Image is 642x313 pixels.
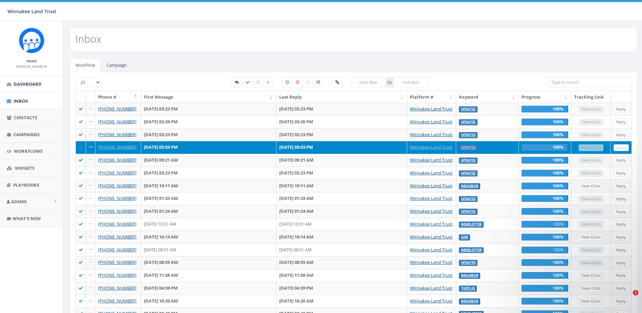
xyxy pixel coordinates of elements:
[410,272,452,278] a: Winnakee Land Trust
[410,106,452,112] a: Winnakee Land Trust
[461,260,475,265] a: Updates
[98,221,136,227] a: [PHONE_NUMBER]
[410,144,452,150] a: Winnakee Land Trust
[141,91,276,103] th: First Message: activate to sort column ascending
[253,77,264,87] label: Expired
[13,182,39,188] span: Playbooks
[410,259,452,265] a: Winnakee Land Trust
[410,298,452,304] a: Winnakee Land Trust
[282,77,293,87] label: Positive
[15,165,35,171] span: Widgets
[410,221,452,227] a: Winnakee Land Trust
[461,273,478,278] a: Neighbor
[410,208,452,214] a: Winnakee Land Trust
[614,106,629,113] a: Reply
[614,131,629,139] a: Reply
[242,77,253,87] label: Completed
[276,295,407,308] td: [DATE] 10:20 AM
[276,244,407,256] td: [DATE] 08:51 AM
[548,77,632,87] input: Type to search
[461,107,475,111] a: Updates
[14,131,40,138] span: Campaigns
[98,285,136,291] a: [PHONE_NUMBER]
[410,285,452,291] a: Winnakee Land Trust
[410,234,452,240] a: Winnakee Land Trust
[522,247,568,253] div: 100%
[7,8,57,15] span: Winnakee Land Trust
[461,222,482,227] a: Newsletter
[461,196,475,201] a: Updates
[16,64,47,69] small: [PERSON_NAME]
[141,244,276,256] td: [DATE] 08:51 AM
[410,131,452,138] a: Winnakee Land Trust
[98,119,136,125] a: [PHONE_NUMBER]
[16,63,47,69] a: [PERSON_NAME]
[231,77,243,87] label: Started
[410,157,452,163] a: Winnakee Land Trust
[141,231,276,244] td: [DATE] 10:14 AM
[276,180,407,192] td: [DATE] 10:11 AM
[614,183,629,190] a: Reply
[276,205,407,218] td: [DATE] 01:24 AM
[461,133,475,137] a: Updates
[614,247,629,254] a: Reply
[410,195,452,201] a: Winnakee Land Trust
[98,157,136,163] a: [PHONE_NUMBER]
[522,208,568,215] div: 100%
[522,157,568,164] div: 100%
[276,91,407,103] th: Last Reply: activate to sort column ascending
[98,234,136,240] a: [PHONE_NUMBER]
[276,167,407,180] td: [DATE] 03:23 PM
[141,167,276,180] td: [DATE] 03:23 PM
[13,215,41,222] span: What's New
[14,148,43,154] span: Workflows
[522,234,568,241] div: 100%
[141,282,276,295] td: [DATE] 04:39 PM
[461,286,475,291] a: Turtles
[75,33,102,44] h2: Inbox
[276,282,407,295] td: [DATE] 04:39 PM
[276,128,407,141] td: [DATE] 03:23 PM
[461,171,475,175] a: Updates
[410,170,452,176] a: Winnakee Land Trust
[19,28,44,53] img: Rally_Corp_Icon.png
[633,290,638,295] span: 1
[14,81,42,87] span: Dashboard
[276,269,407,282] td: [DATE] 11:58 AM
[332,77,342,87] label: Clicked
[141,128,276,141] td: [DATE] 03:23 PM
[394,77,429,87] input: end date
[351,77,386,87] input: start date
[571,91,611,103] th: Tracking Link
[522,221,568,228] div: 100%
[11,199,27,205] span: Admin
[614,234,629,241] a: Reply
[276,218,407,231] td: [DATE] 10:31 AM
[141,116,276,128] td: [DATE] 03:26 PM
[461,248,482,252] a: Newsletter
[95,91,141,103] th: Phone #: activate to sort column descending
[522,298,568,305] div: 100%
[26,59,37,63] small: Name
[522,170,568,176] div: 100%
[619,290,635,306] iframe: Intercom live chat
[519,91,571,103] th: Progress: activate to sort column ascending
[141,154,276,167] td: [DATE] 09:21 AM
[522,183,568,189] div: 100%
[14,98,28,104] span: Inbox
[461,158,475,163] a: Updates
[70,58,101,72] a: Workflow
[407,91,456,103] th: Platform #: activate to sort column ascending
[614,157,629,164] a: Reply
[98,144,136,150] a: [PHONE_NUMBER]
[522,106,568,112] div: 100%
[579,183,603,190] a: View Clicks
[410,183,452,189] a: Winnakee Land Trust
[522,144,568,151] div: 100%
[461,145,475,150] a: Updates
[292,77,303,87] label: Negative
[614,208,629,215] a: Reply
[98,208,136,214] a: [PHONE_NUMBER]
[141,205,276,218] td: [DATE] 01:24 AM
[410,247,452,253] a: Winnakee Land Trust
